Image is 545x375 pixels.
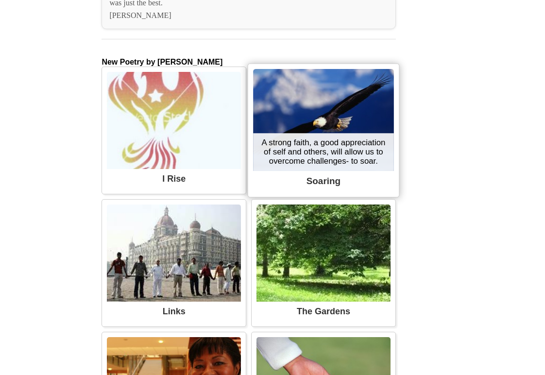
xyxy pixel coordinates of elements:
img: Poem Image [107,205,241,302]
div: Links [107,302,241,322]
div: A strong faith, a good appreciation of self and others, will allow us to overcome challenges- to ... [253,133,394,171]
div: Soaring [253,171,394,192]
a: Poem Image I Rise [107,72,241,189]
img: Poem Image [256,205,391,302]
img: Poem Image [107,72,241,169]
div: The Gardens [256,302,391,322]
a: Poem Image A strong faith, a good appreciation of self and others, will allow us to overcome chal... [253,69,394,192]
img: Poem Image [253,69,394,171]
b: New Poetry by [PERSON_NAME] [102,58,222,66]
div: I Rise [107,169,241,189]
a: Poem Image The Gardens [256,205,391,322]
a: Poem Image Links [107,205,241,322]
